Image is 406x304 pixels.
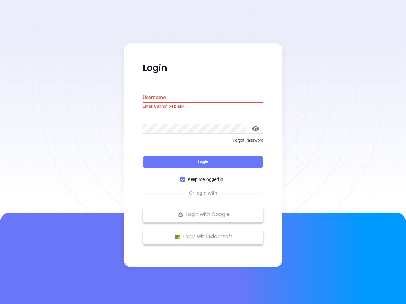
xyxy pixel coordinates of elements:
img: Google Logo [177,211,185,219]
button: Google Logo Login with Google [143,207,263,223]
img: Microsoft Logo [174,233,182,241]
p: Login with Microsoft [146,232,260,242]
p: Forgot Password [143,137,263,143]
button: toggle password visibility [248,121,263,136]
p: Email Cannot be blank [143,104,263,110]
span: Or login with [186,190,220,197]
span: Keep me logged in [185,176,226,183]
span: Login [198,159,208,165]
p: Login [143,62,263,74]
button: Microsoft Logo Login with Microsoft [143,229,263,245]
button: Login [143,156,263,168]
p: Login with Google [146,210,260,219]
a: Forgot Password [143,137,263,149]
